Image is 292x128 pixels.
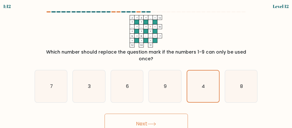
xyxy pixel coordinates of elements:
tspan: = [154,16,156,20]
tspan: ... [150,34,152,38]
tspan: 9 [132,34,133,38]
tspan: + [136,16,138,20]
tspan: + [131,30,133,33]
tspan: = [141,39,142,42]
text: 9 [164,83,167,90]
tspan: 12 [131,44,134,47]
text: 7 [50,83,53,90]
tspan: = [154,34,156,38]
tspan: - [150,21,151,24]
tspan: 6 [141,34,142,38]
div: Which number should replace the question mark if the numbers 1-9 can only be used once? [38,49,254,62]
tspan: + [141,21,142,24]
div: 1:12 [3,3,11,10]
text: 4 [202,83,205,90]
tspan: 3 [141,16,142,20]
tspan: + [150,30,152,33]
tspan: = [150,39,152,42]
tspan: = [131,39,133,42]
tspan: + [145,25,147,29]
tspan: = [154,25,156,29]
tspan: + [131,21,133,24]
tspan: 14 [140,44,143,47]
tspan: 11 [150,44,152,47]
tspan: ... [141,25,143,29]
tspan: 12 [159,16,162,20]
tspan: + [136,34,138,38]
tspan: 7 [159,34,161,38]
tspan: - [146,34,147,38]
text: 3 [88,83,91,90]
div: Level 12 [273,3,289,10]
tspan: ? [150,25,152,29]
tspan: + [136,25,138,29]
text: 6 [126,83,129,90]
tspan: 10 [159,25,161,29]
tspan: ... [131,25,133,29]
tspan: + [141,30,142,33]
text: 8 [240,83,243,90]
tspan: + [145,16,147,20]
tspan: 2 [132,16,133,20]
tspan: ... [150,16,152,20]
